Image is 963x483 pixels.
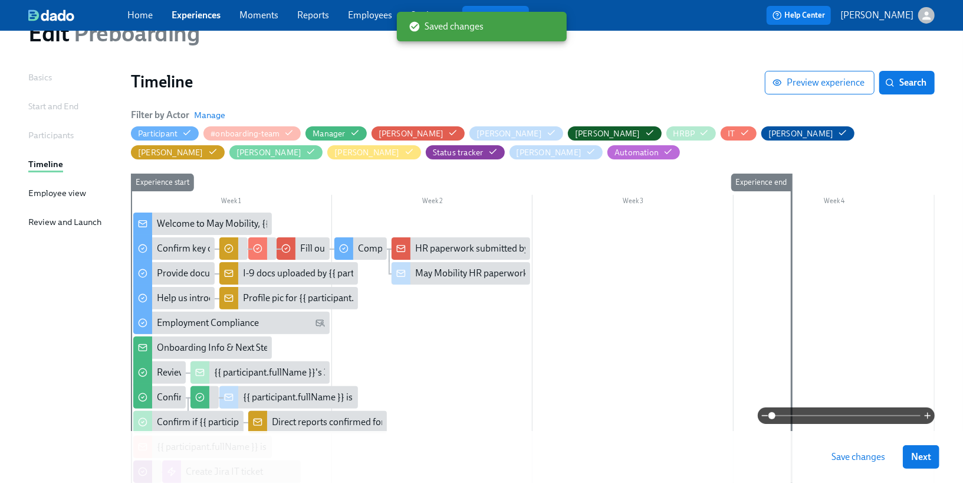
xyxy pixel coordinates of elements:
[297,9,329,21] a: Reports
[131,109,189,122] h6: Filter by Actor
[28,216,101,229] div: Review and Launch
[392,237,530,260] div: HR paperwork submitted by Japan new [PERSON_NAME] {{ participant.fullName }} (starting {{ partici...
[138,128,178,139] div: Hide Participant
[69,19,199,47] span: Preboarding
[372,126,465,141] button: [PERSON_NAME]
[219,386,358,409] div: {{ participant.fullName }} is now in the MVO Training sheet
[157,366,415,379] div: Review Hiring Manager Guide & provide link to onboarding plan
[517,147,582,158] div: Hide Tomoko Iwai
[236,147,302,158] div: Hide Lacey Heiss
[510,145,603,159] button: [PERSON_NAME]
[133,361,186,384] div: Review Hiring Manager Guide & provide link to onboarding plan
[614,147,659,158] div: Hide Automation
[575,128,640,139] div: Hide Derek Baker
[773,9,825,21] span: Help Center
[879,71,935,94] button: Search
[277,237,329,260] div: Fill out [GEOGRAPHIC_DATA] HR paperwork for {{ participant.fullName }}
[239,9,278,21] a: Moments
[157,267,329,280] div: Provide documents for your I-9 verification
[415,267,839,280] div: May Mobility HR paperwork for {{ participant.fullName }} (starting {{ participant.startDate | MMM...
[358,242,485,255] div: Complete Japan HR paperwork
[172,9,221,21] a: Experiences
[433,147,484,158] div: Hide Status tracker
[334,147,400,158] div: Hide Laura
[28,129,74,142] div: Participants
[131,195,332,210] div: Week 1
[462,6,529,25] button: Review us on G2
[831,451,885,463] span: Save changes
[157,292,292,305] div: Help us introduce you to the team
[409,20,484,33] span: Saved changes
[332,195,533,210] div: Week 2
[469,126,563,141] button: [PERSON_NAME]
[157,242,294,255] div: Confirm key details about yourself
[219,262,358,285] div: I-9 docs uploaded by {{ participant.startDate | MM/DD }} new [PERSON_NAME] {{ participant.fullNam...
[157,217,383,230] div: Welcome to May Mobility, {{ participant.firstName }}! 🎉
[131,174,194,191] div: Experience start
[379,128,444,139] div: Hide Amanda Krause
[131,71,765,92] h1: Timeline
[138,147,203,158] div: Hide Kaelyn
[305,126,366,141] button: Manager
[767,6,831,25] button: Help Center
[775,77,865,89] span: Preview experience
[133,237,215,260] div: Confirm key details about yourself
[133,312,330,334] div: Employment Compliance
[721,126,756,141] button: IT
[731,174,792,191] div: Experience end
[219,287,358,309] div: Profile pic for {{ participant.startDate | MM/DD }} new [PERSON_NAME] {{ participant.fullName }}
[211,128,280,139] div: Hide #onboarding-team
[334,237,387,260] div: Complete Japan HR paperwork
[476,128,542,139] div: Hide David Murphy
[327,145,421,159] button: [PERSON_NAME]
[348,9,392,21] a: Employees
[28,100,78,113] div: Start and End
[734,195,935,210] div: Week 4
[131,145,225,159] button: [PERSON_NAME]
[243,267,665,280] div: I-9 docs uploaded by {{ participant.startDate | MM/DD }} new [PERSON_NAME] {{ participant.fullNam...
[823,445,893,469] button: Save changes
[415,242,932,255] div: HR paperwork submitted by Japan new [PERSON_NAME] {{ participant.fullName }} (starting {{ partici...
[768,128,834,139] div: Hide Josh
[194,109,225,121] button: Manage
[300,242,599,255] div: Fill out [GEOGRAPHIC_DATA] HR paperwork for {{ participant.fullName }}
[426,145,505,159] button: Status tracker
[840,7,935,24] button: [PERSON_NAME]
[840,9,913,22] p: [PERSON_NAME]
[28,9,127,21] a: dado
[229,145,323,159] button: [PERSON_NAME]
[28,9,74,21] img: dado
[313,128,345,139] div: Hide Manager
[607,145,680,159] button: Automation
[243,391,478,404] div: {{ participant.fullName }} is now in the MVO Training sheet
[157,391,366,404] div: Confirm key details about {{ participant.firstName }}
[666,126,717,141] button: HRBP
[127,9,153,21] a: Home
[392,262,530,285] div: May Mobility HR paperwork for {{ participant.fullName }} (starting {{ participant.startDate | MMM...
[888,77,926,89] span: Search
[214,366,399,379] div: {{ participant.fullName }}'s 30-60-90 day plan
[133,213,272,235] div: Welcome to May Mobility, {{ participant.firstName }}! 🎉
[903,445,939,469] button: Next
[131,126,199,141] button: Participant
[157,316,259,329] div: Employment Compliance
[157,341,395,354] div: Onboarding Info & Next Steps for {{ participant.fullName }}
[190,361,329,384] div: {{ participant.fullName }}'s 30-60-90 day plan
[673,128,695,139] div: Hide HRBP
[203,126,301,141] button: #onboarding-team
[911,451,931,463] span: Next
[568,126,662,141] button: [PERSON_NAME]
[28,187,86,200] div: Employee view
[28,19,200,47] h1: Edit
[133,337,272,359] div: Onboarding Info & Next Steps for {{ participant.fullName }}
[243,292,636,305] div: Profile pic for {{ participant.startDate | MM/DD }} new [PERSON_NAME] {{ participant.fullName }}
[28,71,52,84] div: Basics
[133,287,215,309] div: Help us introduce you to the team
[28,158,63,171] div: Timeline
[728,128,735,139] div: Hide IT
[133,386,186,409] div: Confirm key details about {{ participant.firstName }}
[315,318,325,328] svg: Personal Email
[761,126,855,141] button: [PERSON_NAME]
[533,195,734,210] div: Week 3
